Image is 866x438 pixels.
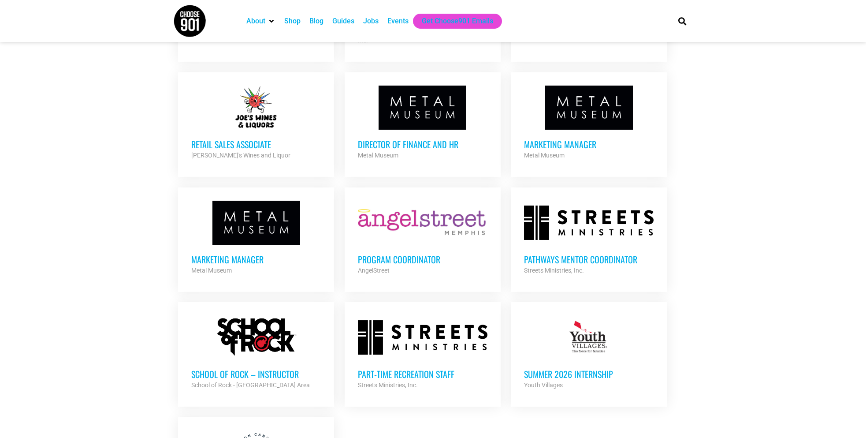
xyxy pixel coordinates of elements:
a: About [246,16,265,26]
a: Get Choose901 Emails [422,16,493,26]
h3: Retail Sales Associate [191,139,321,150]
strong: Youth Villages [524,382,563,389]
strong: AngelStreet [358,267,390,274]
a: Retail Sales Associate [PERSON_NAME]'s Wines and Liquor [178,72,334,174]
a: Shop [284,16,301,26]
h3: Summer 2026 Internship [524,368,654,380]
strong: Streets Ministries, Inc. [358,382,418,389]
div: Search [675,14,689,28]
a: Pathways Mentor Coordinator Streets Ministries, Inc. [511,187,667,289]
a: Events [387,16,409,26]
a: Marketing Manager Metal Museum [511,72,667,174]
h3: Part-time Recreation Staff [358,368,487,380]
a: Part-time Recreation Staff Streets Ministries, Inc. [345,302,501,404]
h3: Program Coordinator [358,254,487,265]
strong: School of Rock - [GEOGRAPHIC_DATA] Area [191,382,310,389]
a: Guides [332,16,354,26]
a: Director of Finance and HR Metal Museum [345,72,501,174]
h3: Pathways Mentor Coordinator [524,254,654,265]
a: Summer 2026 Internship Youth Villages [511,302,667,404]
strong: [PERSON_NAME]'s Wines and Liquor [191,152,290,159]
h3: School of Rock – Instructor [191,368,321,380]
a: Jobs [363,16,379,26]
div: About [242,14,280,29]
a: School of Rock – Instructor School of Rock - [GEOGRAPHIC_DATA] Area [178,302,334,404]
a: Program Coordinator AngelStreet [345,187,501,289]
strong: Metal Museum [358,152,398,159]
a: Marketing Manager Metal Museum [178,187,334,289]
h3: Marketing Manager [524,139,654,150]
strong: Metal Museum [524,152,565,159]
strong: Streets Ministries, Inc. [524,267,584,274]
h3: Marketing Manager [191,254,321,265]
nav: Main nav [242,14,663,29]
a: Blog [309,16,323,26]
h3: Director of Finance and HR [358,139,487,150]
strong: Metal Museum [191,267,232,274]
